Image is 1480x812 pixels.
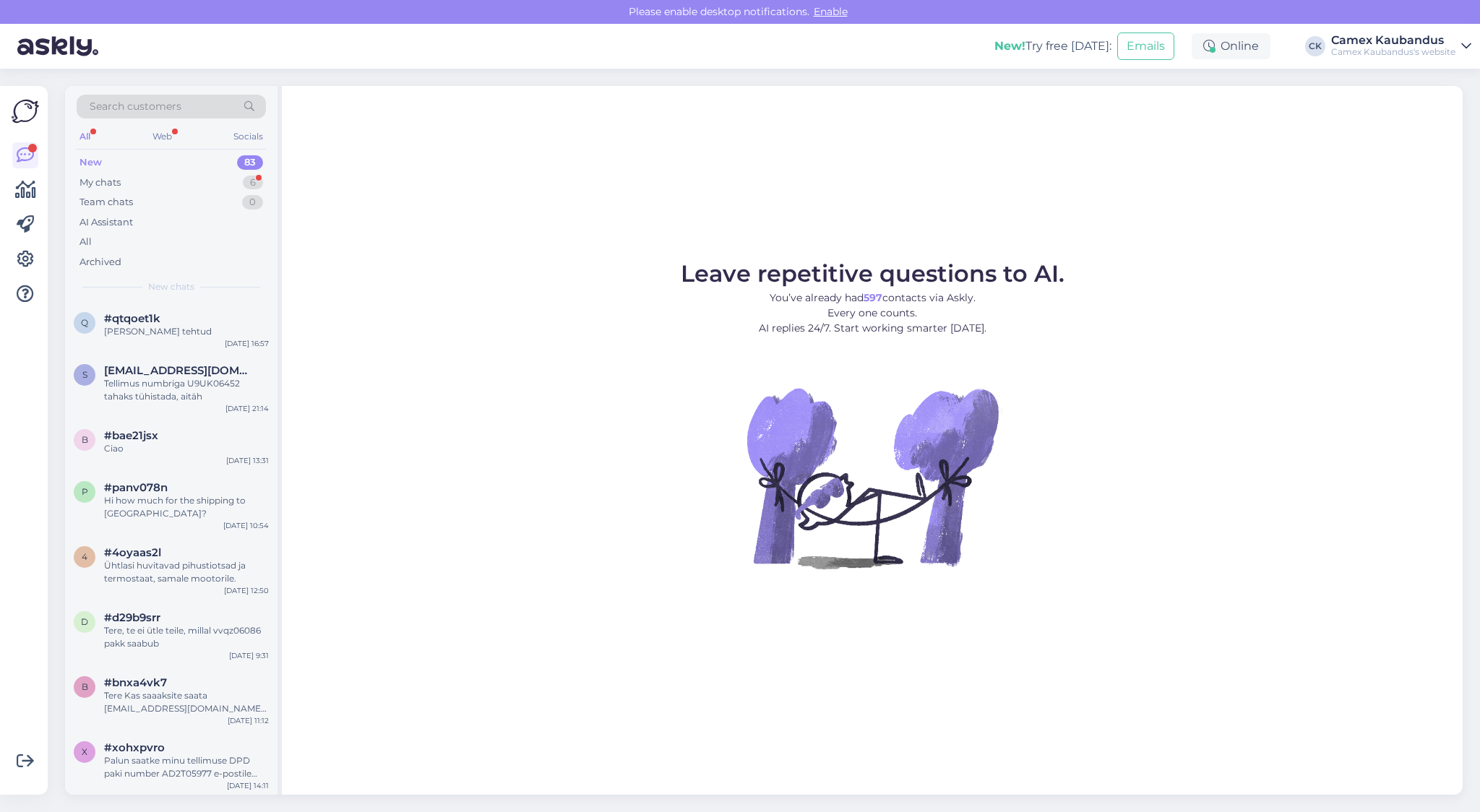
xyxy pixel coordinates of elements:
[104,429,158,442] span: #bae21jsx
[12,98,39,125] img: Askly Logo
[79,176,121,190] div: My chats
[82,681,88,692] span: b
[82,434,88,445] span: b
[79,155,102,170] div: New
[994,38,1111,55] div: Try free [DATE]:
[237,155,263,170] div: 83
[82,369,87,380] span: S
[994,39,1025,53] b: New!
[81,317,88,328] span: q
[82,746,87,757] span: x
[104,546,161,559] span: #4oyaas2l
[104,442,269,455] div: Ciao
[81,616,88,627] span: d
[104,741,165,754] span: #xohxpvro
[681,259,1064,288] span: Leave repetitive questions to AI.
[79,235,92,249] div: All
[1331,46,1455,58] div: Camex Kaubandus's website
[1331,35,1455,46] div: Camex Kaubandus
[79,195,133,210] div: Team chats
[104,754,269,780] div: Palun saatke minu tellimuse DPD paki number AD2T05977 e-postile [EMAIL_ADDRESS][DOMAIN_NAME]
[223,520,269,531] div: [DATE] 10:54
[104,611,160,624] span: #d29b9srr
[150,127,175,146] div: Web
[79,215,133,230] div: AI Assistant
[79,255,121,269] div: Archived
[229,650,269,661] div: [DATE] 9:31
[742,347,1002,608] img: No Chat active
[82,486,88,497] span: p
[148,280,194,293] span: New chats
[90,99,181,114] span: Search customers
[1117,33,1174,60] button: Emails
[104,559,269,585] div: Ühtlasi huvitavad pihustiotsad ja termostaat, samale mootorile.
[82,551,87,562] span: 4
[1331,35,1471,58] a: Camex KaubandusCamex Kaubandus's website
[104,364,254,377] span: Sectorx5@hotmail.com
[242,195,263,210] div: 0
[104,494,269,520] div: Hi how much for the shipping to [GEOGRAPHIC_DATA]?
[809,5,852,18] span: Enable
[226,455,269,466] div: [DATE] 13:31
[864,291,882,304] b: 597
[681,290,1064,336] p: You’ve already had contacts via Askly. Every one counts. AI replies 24/7. Start working smarter [...
[104,377,269,403] div: Tellimus numbriga U9UK06452 tahaks tühistada, aitäh
[104,481,168,494] span: #panv078n
[104,676,167,689] span: #bnxa4vk7
[231,127,266,146] div: Socials
[104,312,160,325] span: #qtqoet1k
[77,127,93,146] div: All
[1305,36,1325,56] div: CK
[243,176,263,190] div: 6
[104,689,269,715] div: Tere Kas saaaksite saata [EMAIL_ADDRESS][DOMAIN_NAME] e-[PERSON_NAME] ka minu tellimuse arve: EWF...
[225,403,269,414] div: [DATE] 21:14
[228,715,269,726] div: [DATE] 11:12
[1192,33,1270,59] div: Online
[104,624,269,650] div: Tere, te ei ütle teile, millal vvqz06086 pakk saabub
[224,585,269,596] div: [DATE] 12:50
[104,325,269,338] div: [PERSON_NAME] tehtud
[227,780,269,791] div: [DATE] 14:11
[225,338,269,349] div: [DATE] 16:57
